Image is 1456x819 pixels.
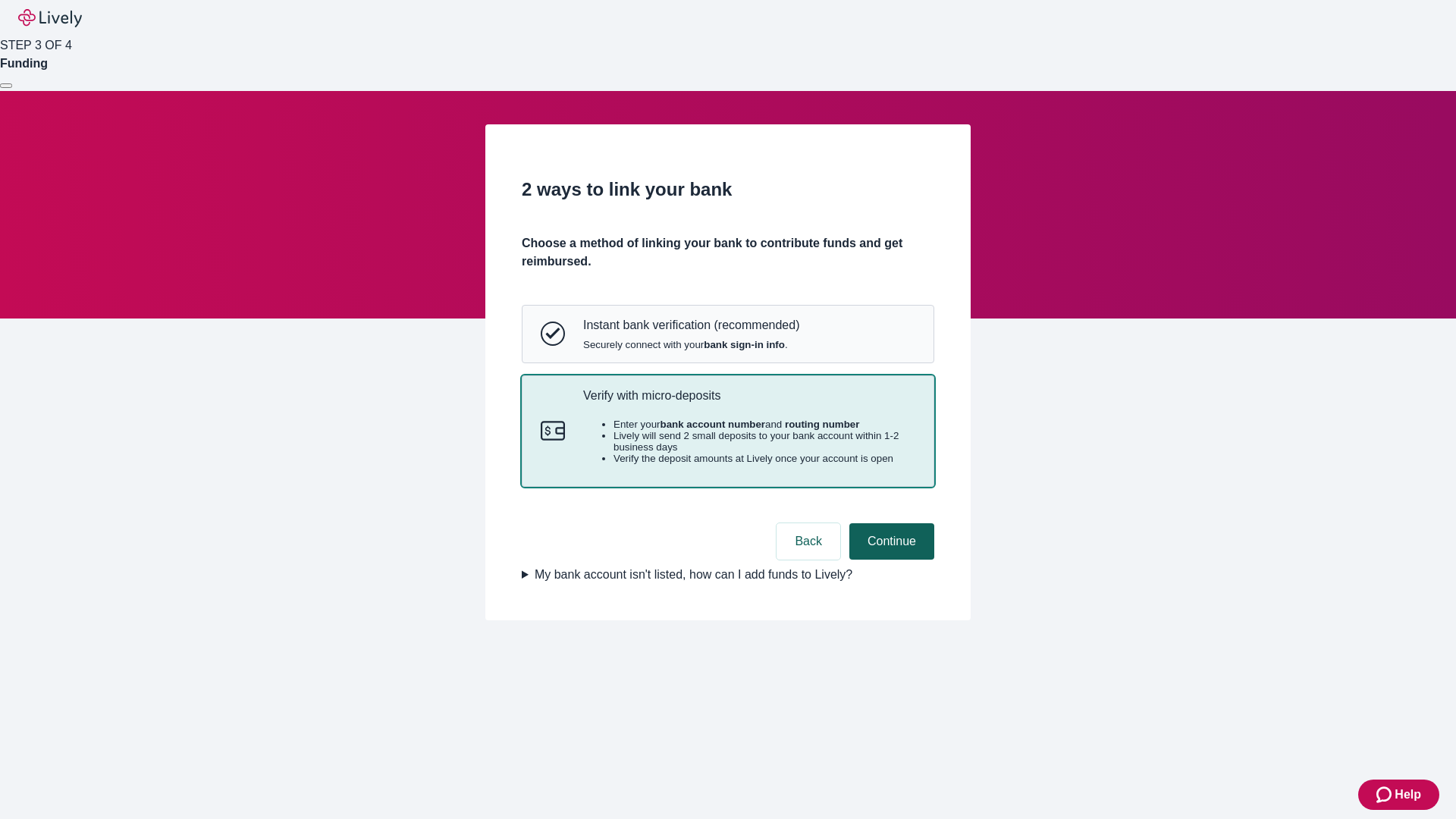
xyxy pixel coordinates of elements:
strong: bank sign-in info [704,339,785,350]
button: Continue [849,523,934,560]
button: Back [777,523,840,560]
summary: My bank account isn't listed, how can I add funds to Lively? [522,566,934,584]
svg: Zendesk support icon [1376,786,1395,804]
h2: 2 ways to link your bank [522,176,934,203]
li: Verify the deposit amounts at Lively once your account is open [613,453,915,464]
svg: Micro-deposits [541,419,565,443]
span: Help [1395,786,1421,804]
p: Verify with micro-deposits [583,388,915,403]
li: Enter your and [613,419,915,430]
h4: Choose a method of linking your bank to contribute funds and get reimbursed. [522,234,934,271]
li: Lively will send 2 small deposits to your bank account within 1-2 business days [613,430,915,453]
img: Lively [18,9,82,27]
button: Zendesk support iconHelp [1358,780,1439,810]
p: Instant bank verification (recommended) [583,318,799,332]
button: Micro-depositsVerify with micro-depositsEnter yourbank account numberand routing numberLively wil... [522,376,934,487]
button: Instant bank verificationInstant bank verification (recommended)Securely connect with yourbank si... [522,306,934,362]
strong: routing number [785,419,859,430]
svg: Instant bank verification [541,322,565,346]
strong: bank account number [661,419,766,430]
span: Securely connect with your . [583,339,799,350]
